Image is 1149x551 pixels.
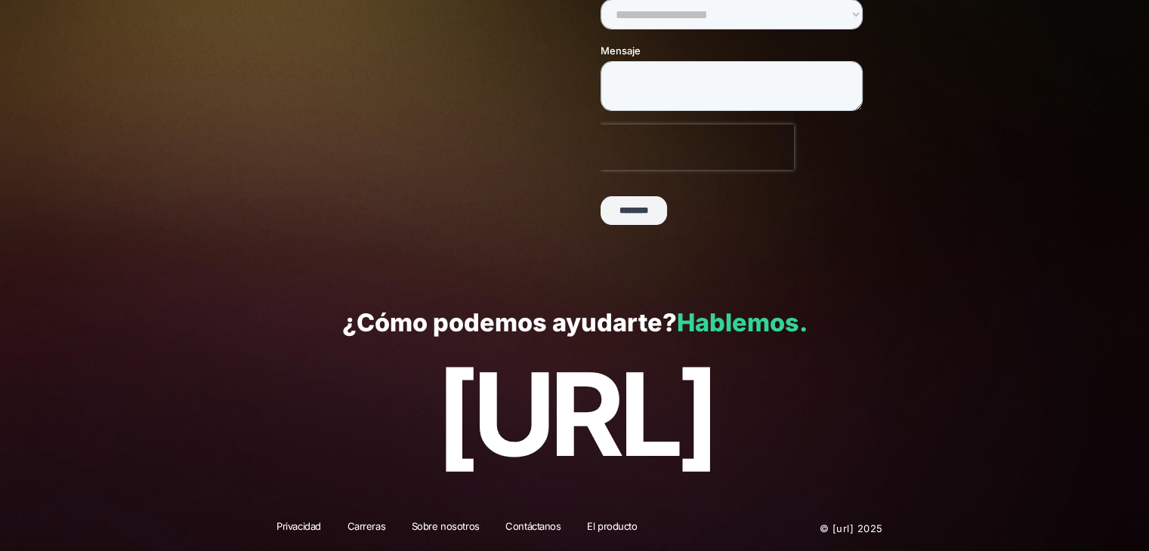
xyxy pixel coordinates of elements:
[267,519,331,538] a: Privacidad
[4,48,268,75] label: Please enter a different email address. This form does not accept addresses from [DOMAIN_NAME].
[676,308,807,337] a: Hablemos.
[505,520,561,532] font: Contáctanos
[402,519,490,538] a: Sobre nosotros
[276,520,321,532] font: Privacidad
[337,519,395,538] a: Carreras
[820,522,882,534] font: © [URL] 2025
[341,308,676,337] font: ¿Cómo podemos ayudarte?
[347,520,385,532] font: Carreras
[587,520,637,532] font: El producto
[577,519,647,538] a: El producto
[412,520,480,532] font: Sobre nosotros
[496,519,570,538] a: Contáctanos
[436,345,714,484] font: [URL]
